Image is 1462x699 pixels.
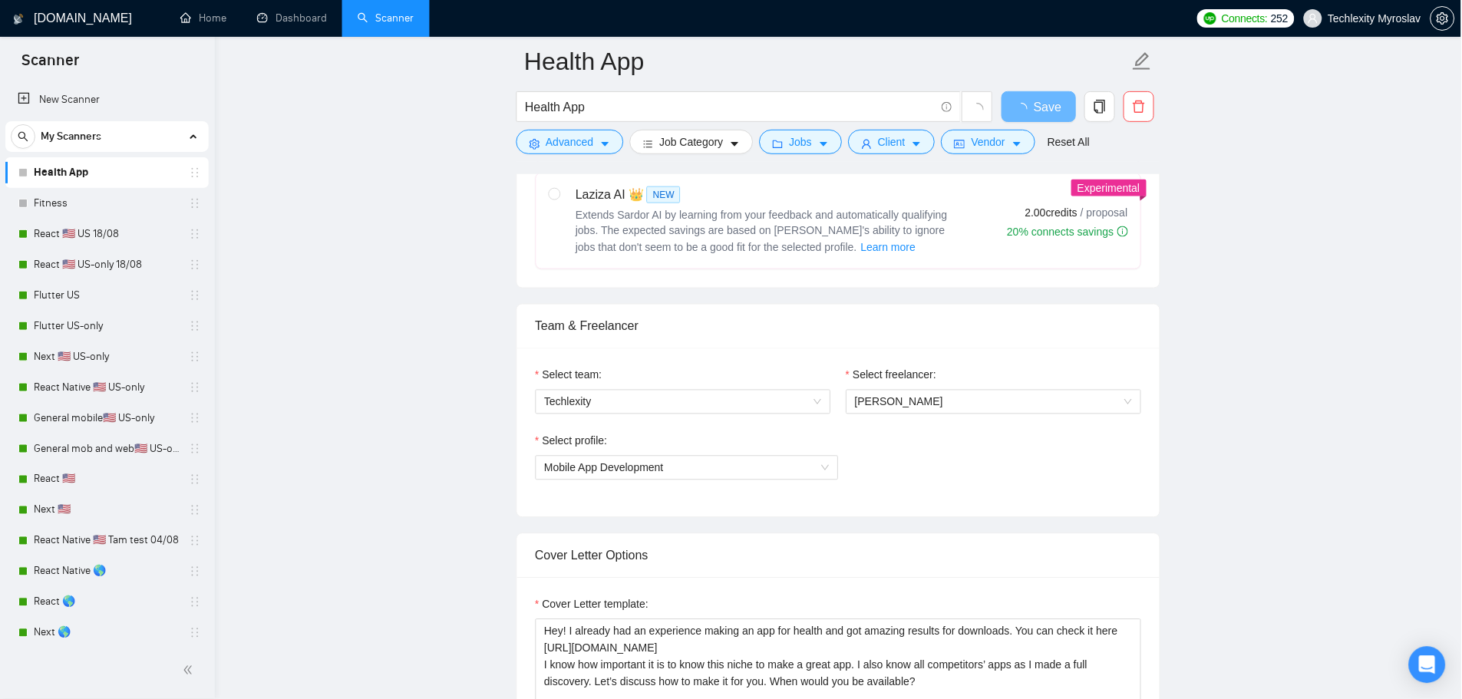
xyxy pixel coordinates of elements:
[34,587,180,618] a: React 🌎
[34,157,180,188] a: Health App
[530,138,540,150] span: setting
[1272,10,1289,27] span: 252
[34,434,180,464] a: General mob and web🇺🇸 US-only - to be done
[647,186,681,203] span: NEW
[1086,100,1115,114] span: copy
[1008,224,1128,239] div: 20% connects savings
[18,84,196,115] a: New Scanner
[1048,134,1091,150] a: Reset All
[1078,182,1141,194] span: Experimental
[189,443,201,455] span: holder
[34,464,180,495] a: React 🇺🇸
[183,663,198,678] span: double-left
[536,367,602,384] label: Select team:
[536,596,649,613] label: Cover Letter template:
[862,138,873,150] span: user
[189,596,201,608] span: holder
[773,138,784,150] span: folder
[189,535,201,547] span: holder
[34,556,180,587] a: React Native 🌎
[1431,6,1456,31] button: setting
[189,228,201,240] span: holder
[576,186,960,204] div: Laziza AI
[1124,91,1155,122] button: delete
[630,130,754,154] button: barsJob Categorycaret-down
[546,134,594,150] span: Advanced
[1205,12,1217,25] img: upwork-logo.png
[189,473,201,486] span: holder
[971,103,985,117] span: loading
[189,167,201,179] span: holder
[1035,97,1062,117] span: Save
[1012,138,1023,150] span: caret-down
[189,412,201,424] span: holder
[12,131,35,142] span: search
[972,134,1005,150] span: Vendor
[543,433,608,450] span: Select profile:
[942,130,1035,154] button: idcardVendorcaret-down
[516,130,624,154] button: settingAdvancedcaret-down
[34,311,180,341] a: Flutter US-only
[629,186,644,204] span: 👑
[34,526,180,556] a: React Native 🇺🇸 Tam test 04/08
[912,138,922,150] span: caret-down
[189,351,201,363] span: holder
[1016,103,1035,115] span: loading
[545,391,822,414] span: Techlexity
[955,138,965,150] span: idcard
[34,280,180,311] a: Flutter US
[942,102,952,112] span: info-circle
[189,289,201,302] span: holder
[536,305,1142,348] div: Team & Freelancer
[189,259,201,271] span: holder
[643,138,654,150] span: bars
[1431,12,1456,25] a: setting
[34,403,180,434] a: General mobile🇺🇸 US-only
[189,627,201,639] span: holder
[11,124,35,149] button: search
[189,565,201,578] span: holder
[576,209,949,253] span: Extends Sardor AI by learning from your feedback and automatically qualifying jobs. The expected ...
[34,249,180,280] a: React 🇺🇸 US-only 18/08
[1133,51,1153,71] span: edit
[660,134,724,150] span: Job Category
[189,197,201,209] span: holder
[856,391,1133,414] span: Myroslav Koval
[1118,226,1129,237] span: info-circle
[189,381,201,394] span: holder
[257,12,327,25] a: dashboardDashboard
[1026,204,1078,221] span: 2.00 credits
[41,121,101,152] span: My Scanners
[13,7,24,31] img: logo
[730,138,741,150] span: caret-down
[861,239,916,256] span: Learn more
[189,320,201,332] span: holder
[1085,91,1116,122] button: copy
[34,618,180,648] a: Next 🌎
[526,97,936,117] input: Search Freelance Jobs...
[1002,91,1077,122] button: Save
[5,84,209,115] li: New Scanner
[879,134,906,150] span: Client
[847,367,937,384] label: Select freelancer:
[34,188,180,219] a: Fitness
[760,130,843,154] button: folderJobscaret-down
[34,372,180,403] a: React Native 🇺🇸 US-only
[34,495,180,526] a: Next 🇺🇸
[600,138,611,150] span: caret-down
[34,219,180,249] a: React 🇺🇸 US 18/08
[1223,10,1269,27] span: Connects:
[545,457,830,480] span: Mobile App Development
[1309,13,1319,24] span: user
[180,12,226,25] a: homeHome
[1125,100,1154,114] span: delete
[1410,647,1447,684] div: Open Intercom Messenger
[189,504,201,516] span: holder
[9,49,91,81] span: Scanner
[849,130,936,154] button: userClientcaret-down
[34,341,180,372] a: Next 🇺🇸 US-only
[358,12,414,25] a: searchScanner
[790,134,813,150] span: Jobs
[1081,205,1128,220] span: / proposal
[860,238,917,256] button: Laziza AI NEWExtends Sardor AI by learning from your feedback and automatically qualifying jobs. ...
